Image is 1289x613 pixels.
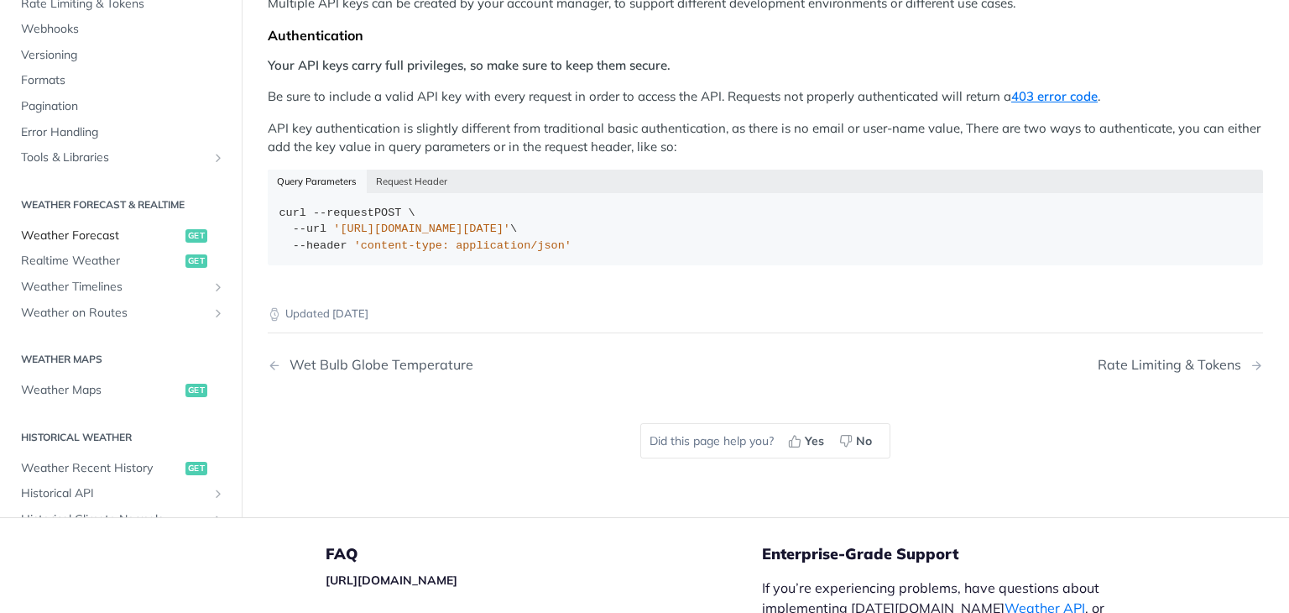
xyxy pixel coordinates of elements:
p: Updated [DATE] [268,306,1263,322]
span: 'content-type: application/json' [354,239,571,252]
a: Tools & LibrariesShow subpages for Tools & Libraries [13,146,229,171]
span: get [185,462,207,475]
span: --url [293,223,327,235]
button: Show subpages for Weather Timelines [211,280,225,294]
nav: Pagination Controls [268,340,1263,390]
button: Show subpages for Weather on Routes [211,306,225,320]
span: '[URL][DOMAIN_NAME][DATE]' [333,223,510,235]
a: Weather TimelinesShow subpages for Weather Timelines [13,275,229,300]
div: POST \ \ [279,205,1252,254]
span: Realtime Weather [21,254,181,270]
span: get [185,229,207,243]
span: Yes [805,432,824,450]
span: Weather on Routes [21,305,207,322]
a: Error Handling [13,120,229,145]
span: Tools & Libraries [21,150,207,167]
span: No [856,432,872,450]
button: Request Header [367,170,457,193]
span: Weather Timelines [21,279,207,296]
a: Weather Recent Historyget [13,456,229,481]
a: Weather on RoutesShow subpages for Weather on Routes [13,301,229,326]
button: Show subpages for Historical Climate Normals [211,513,225,527]
p: API key authentication is slightly different from traditional basic authentication, as there is n... [268,119,1263,157]
a: Historical APIShow subpages for Historical API [13,482,229,507]
button: Show subpages for Historical API [211,488,225,501]
a: Weather Mapsget [13,379,229,404]
a: Versioning [13,43,229,68]
span: Weather Forecast [21,228,181,244]
span: get [185,255,207,269]
span: Weather Maps [21,383,181,400]
a: 403 error code [1011,88,1098,104]
a: [URL][DOMAIN_NAME] [326,573,457,588]
span: curl [279,207,306,219]
button: No [833,428,881,453]
h2: Weather Maps [13,353,229,368]
span: Historical Climate Normals [21,511,207,528]
span: get [185,385,207,398]
a: Weather Forecastget [13,223,229,249]
button: Yes [782,428,833,453]
h5: FAQ [326,544,762,564]
a: Next Page: Rate Limiting & Tokens [1098,357,1263,373]
button: Show subpages for Tools & Libraries [211,152,225,165]
span: Historical API [21,486,207,503]
strong: Your API keys carry full privileges, so make sure to keep them secure. [268,57,671,73]
span: --header [293,239,347,252]
a: Historical Climate NormalsShow subpages for Historical Climate Normals [13,507,229,532]
span: Formats [21,73,225,90]
span: Weather Recent History [21,460,181,477]
a: Formats [13,69,229,94]
div: Authentication [268,27,1263,44]
span: Webhooks [21,22,225,39]
span: Pagination [21,99,225,116]
div: Did this page help you? [640,423,890,458]
a: Webhooks [13,18,229,43]
a: Realtime Weatherget [13,249,229,275]
div: Rate Limiting & Tokens [1098,357,1250,373]
a: Previous Page: Wet Bulb Globe Temperature [268,357,694,373]
span: Error Handling [21,124,225,141]
span: Versioning [21,47,225,64]
a: Pagination [13,95,229,120]
span: --request [313,207,374,219]
h5: Enterprise-Grade Support [762,544,1155,564]
div: Wet Bulb Globe Temperature [281,357,473,373]
p: Be sure to include a valid API key with every request in order to access the API. Requests not pr... [268,87,1263,107]
h2: Weather Forecast & realtime [13,197,229,212]
h2: Historical Weather [13,430,229,445]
